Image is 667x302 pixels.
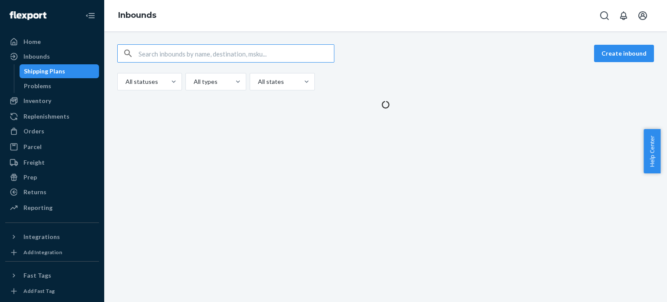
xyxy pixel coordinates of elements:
[257,77,258,86] input: All states
[5,185,99,199] a: Returns
[5,140,99,154] a: Parcel
[118,10,156,20] a: Inbounds
[5,230,99,244] button: Integrations
[20,79,99,93] a: Problems
[10,11,46,20] img: Flexport logo
[125,77,125,86] input: All statuses
[23,232,60,241] div: Integrations
[23,249,62,256] div: Add Integration
[644,129,660,173] button: Help Center
[23,143,42,151] div: Parcel
[5,94,99,108] a: Inventory
[5,156,99,169] a: Freight
[23,203,53,212] div: Reporting
[23,158,45,167] div: Freight
[23,127,44,136] div: Orders
[5,50,99,63] a: Inbounds
[596,7,613,24] button: Open Search Box
[634,7,651,24] button: Open account menu
[193,77,194,86] input: All types
[111,3,163,28] ol: breadcrumbs
[5,269,99,282] button: Fast Tags
[23,173,37,182] div: Prep
[5,35,99,49] a: Home
[24,67,65,76] div: Shipping Plans
[5,170,99,184] a: Prep
[5,286,99,296] a: Add Fast Tag
[5,124,99,138] a: Orders
[139,45,334,62] input: Search inbounds by name, destination, msku...
[23,287,55,295] div: Add Fast Tag
[615,7,632,24] button: Open notifications
[24,82,51,90] div: Problems
[23,52,50,61] div: Inbounds
[23,96,51,105] div: Inventory
[23,271,51,280] div: Fast Tags
[23,188,46,196] div: Returns
[23,112,69,121] div: Replenishments
[594,45,654,62] button: Create inbound
[5,110,99,123] a: Replenishments
[5,247,99,258] a: Add Integration
[82,7,99,24] button: Close Navigation
[5,201,99,215] a: Reporting
[20,64,99,78] a: Shipping Plans
[23,37,41,46] div: Home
